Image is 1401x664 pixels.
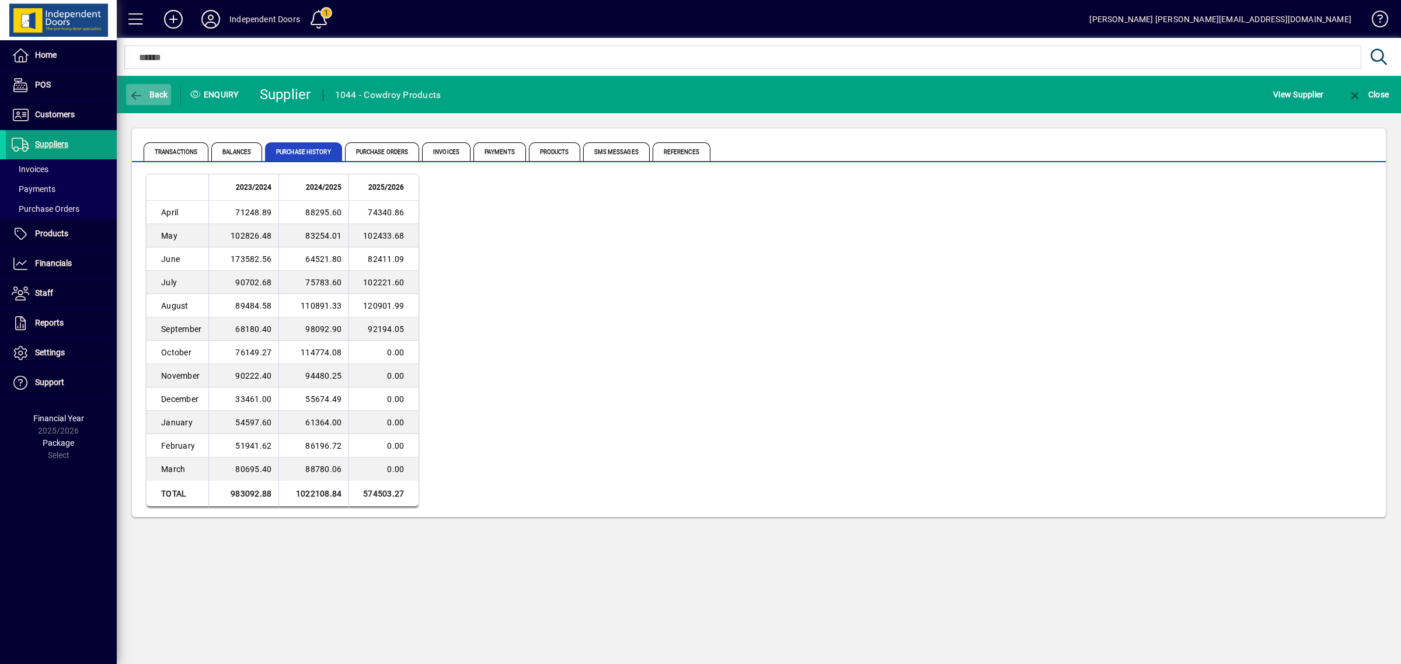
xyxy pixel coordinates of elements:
span: Purchase History [265,142,342,161]
td: 68180.40 [208,317,278,341]
td: 0.00 [348,457,419,481]
td: 61364.00 [278,411,348,434]
td: 102433.68 [348,224,419,247]
span: View Supplier [1273,85,1323,104]
a: Support [6,368,117,397]
td: 90702.68 [208,271,278,294]
td: 0.00 [348,341,419,364]
td: 88295.60 [278,201,348,224]
span: 2023/2024 [236,181,271,194]
td: 51941.62 [208,434,278,457]
span: Payments [473,142,526,161]
td: 98092.90 [278,317,348,341]
td: Total [147,481,208,507]
span: Invoices [12,165,48,174]
span: Staff [35,288,53,298]
td: 64521.80 [278,247,348,271]
span: SMS Messages [583,142,650,161]
td: May [147,224,208,247]
td: 102826.48 [208,224,278,247]
td: 92194.05 [348,317,419,341]
td: June [147,247,208,271]
span: Invoices [422,142,471,161]
td: 0.00 [348,387,419,411]
td: 54597.60 [208,411,278,434]
td: April [147,201,208,224]
span: Balances [211,142,262,161]
a: Purchase Orders [6,199,117,219]
span: Financials [35,258,72,268]
td: 0.00 [348,434,419,457]
span: Purchase Orders [12,204,79,214]
span: Financial Year [33,414,84,423]
div: Supplier [260,85,311,104]
span: Reports [35,318,64,327]
span: Settings [35,348,65,357]
td: 0.00 [348,364,419,387]
td: 94480.25 [278,364,348,387]
td: 90222.40 [208,364,278,387]
td: 1022108.84 [278,481,348,507]
a: Home [6,41,117,70]
span: 2025/2026 [368,181,404,194]
td: 55674.49 [278,387,348,411]
span: Support [35,378,64,387]
td: November [147,364,208,387]
button: Profile [192,9,229,30]
td: 88780.06 [278,457,348,481]
td: 83254.01 [278,224,348,247]
a: Staff [6,279,117,308]
span: Transactions [144,142,208,161]
td: 102221.60 [348,271,419,294]
td: September [147,317,208,341]
a: Customers [6,100,117,130]
app-page-header-button: Back [117,84,181,105]
td: 74340.86 [348,201,419,224]
td: 75783.60 [278,271,348,294]
td: 82411.09 [348,247,419,271]
td: July [147,271,208,294]
td: 983092.88 [208,481,278,507]
span: Back [129,90,168,99]
a: Products [6,219,117,249]
td: 574503.27 [348,481,419,507]
div: [PERSON_NAME] [PERSON_NAME][EMAIL_ADDRESS][DOMAIN_NAME] [1089,10,1351,29]
span: Home [35,50,57,60]
a: Payments [6,179,117,199]
td: December [147,387,208,411]
span: POS [35,80,51,89]
td: October [147,341,208,364]
td: March [147,457,208,481]
td: February [147,434,208,457]
a: Financials [6,249,117,278]
td: 0.00 [348,411,419,434]
span: 2024/2025 [306,181,341,194]
span: Close [1348,90,1389,99]
td: January [147,411,208,434]
td: 110891.33 [278,294,348,317]
td: 120901.99 [348,294,419,317]
span: Suppliers [35,139,68,149]
td: 76149.27 [208,341,278,364]
span: Customers [35,110,75,119]
td: 173582.56 [208,247,278,271]
span: References [653,142,710,161]
span: Purchase Orders [345,142,420,161]
span: Products [529,142,580,161]
td: 33461.00 [208,387,278,411]
a: Knowledge Base [1363,2,1386,40]
button: Add [155,9,192,30]
span: Products [35,229,68,238]
button: Close [1345,84,1392,105]
span: Payments [12,184,55,194]
td: 114774.08 [278,341,348,364]
td: 71248.89 [208,201,278,224]
a: Invoices [6,159,117,179]
td: 89484.58 [208,294,278,317]
app-page-header-button: Close enquiry [1336,84,1401,105]
td: August [147,294,208,317]
a: Reports [6,309,117,338]
div: Independent Doors [229,10,300,29]
a: POS [6,71,117,100]
span: Package [43,438,74,448]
